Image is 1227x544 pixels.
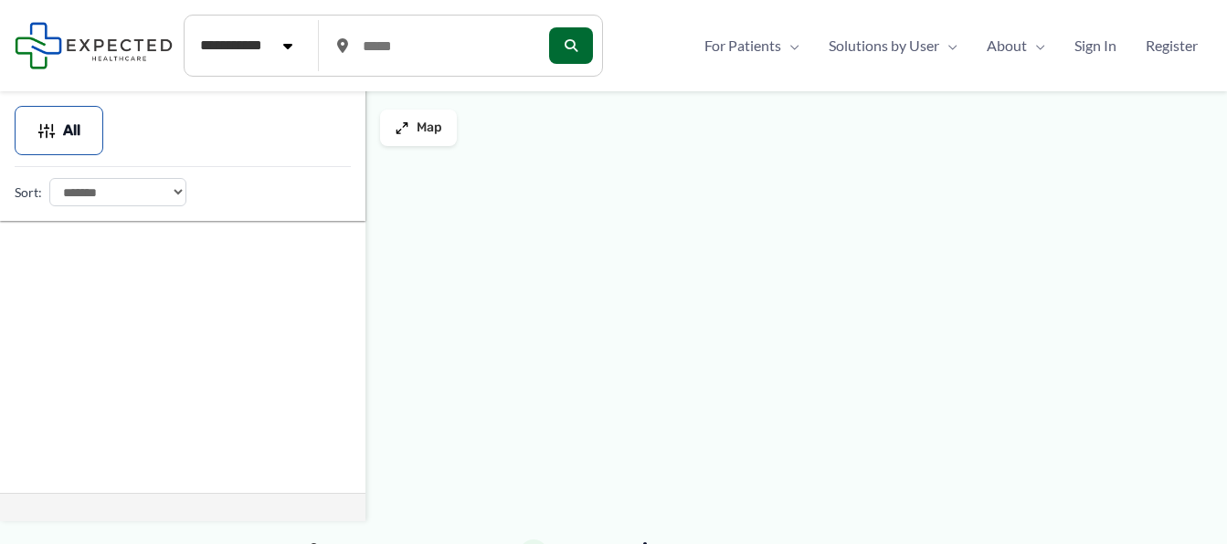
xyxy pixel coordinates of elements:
span: Map [417,120,442,136]
span: Sign In [1074,32,1116,59]
span: All [63,124,80,137]
span: Menu Toggle [1027,32,1045,59]
span: For Patients [704,32,781,59]
button: Map [380,110,457,146]
span: About [987,32,1027,59]
button: All [15,106,103,155]
img: Expected Healthcare Logo - side, dark font, small [15,22,173,68]
span: Register [1146,32,1198,59]
a: Register [1131,32,1212,59]
a: For PatientsMenu Toggle [690,32,814,59]
a: Sign In [1060,32,1131,59]
img: Filter [37,121,56,140]
a: AboutMenu Toggle [972,32,1060,59]
a: Solutions by UserMenu Toggle [814,32,972,59]
img: Maximize [395,120,409,135]
span: Menu Toggle [781,32,799,59]
span: Menu Toggle [939,32,957,59]
label: Sort: [15,181,42,204]
span: Solutions by User [829,32,939,59]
